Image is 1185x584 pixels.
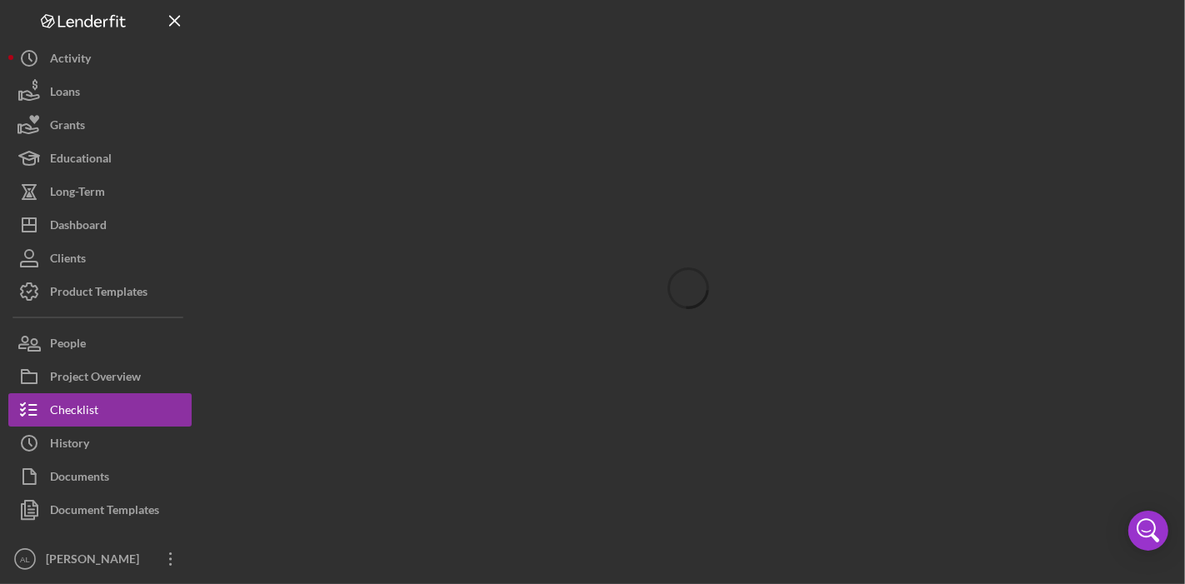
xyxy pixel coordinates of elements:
[50,242,86,279] div: Clients
[50,360,141,397] div: Project Overview
[50,427,89,464] div: History
[50,108,85,146] div: Grants
[8,427,192,460] button: History
[8,393,192,427] button: Checklist
[8,242,192,275] button: Clients
[8,108,192,142] button: Grants
[8,75,192,108] button: Loans
[42,542,150,580] div: [PERSON_NAME]
[50,393,98,431] div: Checklist
[50,42,91,79] div: Activity
[20,555,30,564] text: AL
[8,327,192,360] button: People
[8,360,192,393] button: Project Overview
[8,142,192,175] button: Educational
[8,542,192,576] button: AL[PERSON_NAME]
[8,493,192,527] button: Document Templates
[50,493,159,531] div: Document Templates
[8,175,192,208] button: Long-Term
[50,327,86,364] div: People
[8,275,192,308] button: Product Templates
[50,75,80,112] div: Loans
[50,208,107,246] div: Dashboard
[50,460,109,497] div: Documents
[1128,511,1168,551] div: Open Intercom Messenger
[50,175,105,212] div: Long-Term
[8,42,192,75] button: Activity
[50,142,112,179] div: Educational
[8,208,192,242] button: Dashboard
[8,460,192,493] button: Documents
[50,275,147,312] div: Product Templates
